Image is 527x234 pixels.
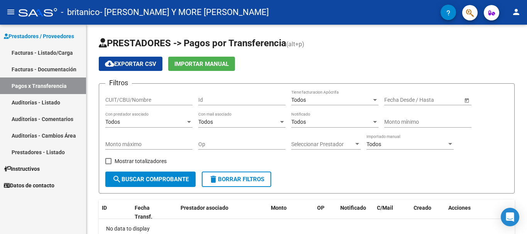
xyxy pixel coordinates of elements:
[99,38,286,49] span: PRESTADORES -> Pagos por Transferencia
[105,119,120,125] span: Todos
[115,157,167,166] span: Mostrar totalizadores
[105,77,132,88] h3: Filtros
[209,175,218,184] mat-icon: delete
[271,205,287,211] span: Monto
[209,176,264,183] span: Borrar Filtros
[105,61,156,67] span: Exportar CSV
[291,119,306,125] span: Todos
[105,172,196,187] button: Buscar Comprobante
[177,200,268,225] datatable-header-cell: Prestador asociado
[377,205,393,211] span: C/Mail
[99,57,162,71] button: Exportar CSV
[374,200,410,225] datatable-header-cell: C/Mail
[112,176,189,183] span: Buscar Comprobante
[132,200,166,225] datatable-header-cell: Fecha Transf.
[286,40,304,48] span: (alt+p)
[340,205,366,211] span: Notificado
[102,205,107,211] span: ID
[99,200,132,225] datatable-header-cell: ID
[501,208,519,226] div: Open Intercom Messenger
[202,172,271,187] button: Borrar Filtros
[174,61,229,67] span: Importar Manual
[448,205,471,211] span: Acciones
[445,200,515,225] datatable-header-cell: Acciones
[463,96,471,104] button: Open calendar
[61,4,100,21] span: - britanico
[100,4,269,21] span: - [PERSON_NAME] Y MORE [PERSON_NAME]
[337,200,374,225] datatable-header-cell: Notificado
[512,7,521,17] mat-icon: person
[410,200,445,225] datatable-header-cell: Creado
[4,32,74,40] span: Prestadores / Proveedores
[4,165,40,173] span: Instructivos
[291,141,354,148] span: Seleccionar Prestador
[314,200,337,225] datatable-header-cell: OP
[112,175,122,184] mat-icon: search
[6,7,15,17] mat-icon: menu
[384,97,408,103] input: Start date
[4,181,54,190] span: Datos de contacto
[367,141,381,147] span: Todos
[268,200,314,225] datatable-header-cell: Monto
[135,205,152,220] span: Fecha Transf.
[168,57,235,71] button: Importar Manual
[198,119,213,125] span: Todos
[181,205,228,211] span: Prestador asociado
[415,97,453,103] input: End date
[317,205,324,211] span: OP
[414,205,431,211] span: Creado
[105,59,114,68] mat-icon: cloud_download
[291,97,306,103] span: Todos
